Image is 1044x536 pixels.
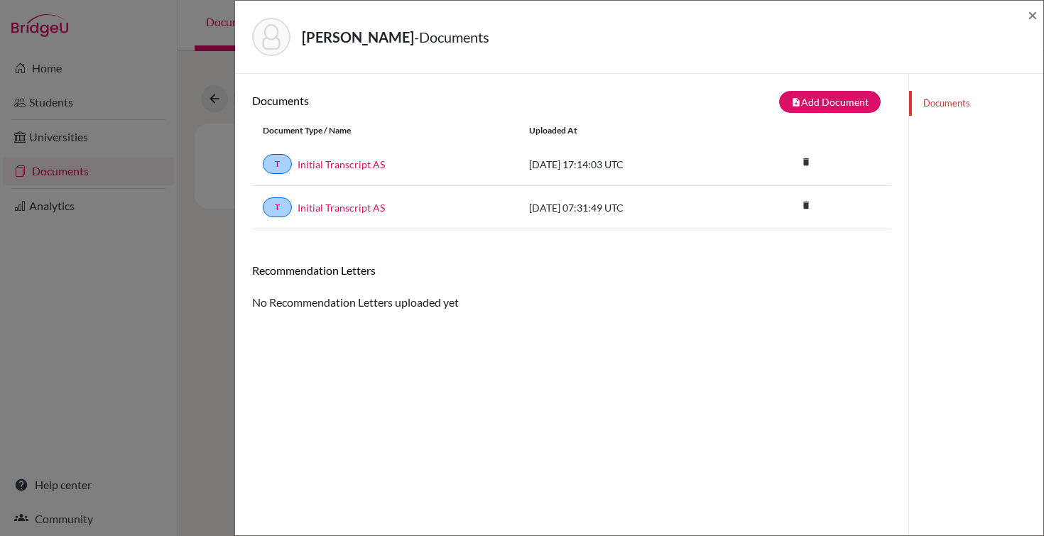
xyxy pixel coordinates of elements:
div: Uploaded at [518,124,732,137]
button: note_addAdd Document [779,91,881,113]
h6: Recommendation Letters [252,263,891,277]
a: T [263,154,292,174]
i: delete [795,195,817,216]
a: Initial Transcript AS [298,157,385,172]
a: Documents [909,91,1043,116]
div: No Recommendation Letters uploaded yet [252,263,891,311]
strong: [PERSON_NAME] [302,28,414,45]
div: [DATE] 17:14:03 UTC [518,157,732,172]
a: delete [795,153,817,173]
button: Close [1028,6,1038,23]
a: Initial Transcript AS [298,200,385,215]
i: note_add [791,97,801,107]
span: - Documents [414,28,489,45]
div: [DATE] 07:31:49 UTC [518,200,732,215]
h6: Documents [252,94,572,107]
a: T [263,197,292,217]
i: delete [795,151,817,173]
a: delete [795,197,817,216]
span: × [1028,4,1038,25]
div: Document Type / Name [252,124,518,137]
